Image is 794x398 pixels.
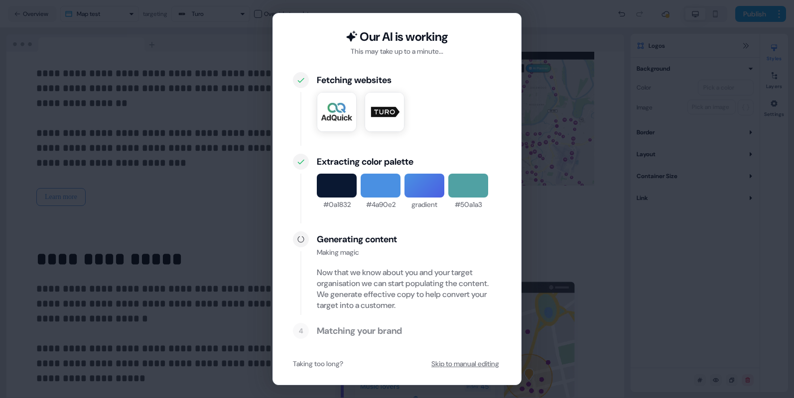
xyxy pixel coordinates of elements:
[299,326,303,336] div: 4
[317,74,501,86] div: Fetching websites
[360,29,448,44] div: Our AI is working
[317,233,501,245] div: Generating content
[323,199,351,209] div: #0a1832
[429,355,501,373] button: Skip to manual editing
[411,199,437,209] div: gradient
[317,247,501,257] div: Making magic
[351,46,443,56] div: This may take up to a minute...
[366,199,396,209] div: #4a90e2
[293,359,343,369] div: Taking too long?
[317,325,501,337] div: Matching your brand
[317,156,501,168] div: Extracting color palette
[455,199,482,209] div: #50a1a3
[317,267,501,311] div: Now that we know about you and your target organisation we can start populating the content. We g...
